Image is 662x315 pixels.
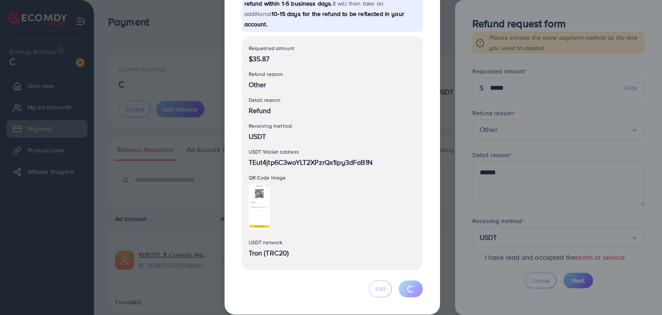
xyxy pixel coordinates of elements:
[249,54,416,64] p: $35.87
[249,95,416,105] p: Detail reason
[249,69,416,79] p: Refund reason
[625,276,656,309] iframe: Chat
[244,9,404,28] span: 10-15 days for the refund to be reflected in your account.
[249,173,416,183] p: QR Code Image
[249,147,416,157] p: USDT Wallet address
[375,284,385,293] span: Edit
[249,105,416,116] p: Refund
[249,131,416,142] p: USDT
[369,280,392,297] button: Edit
[249,237,416,248] p: USDT network
[249,79,416,90] p: Other
[249,121,416,131] p: Receiving method
[249,248,416,258] p: Tron (TRC20)
[249,183,270,230] img: Preview Image
[249,43,416,54] p: Requested amount
[249,157,416,167] p: TEut4jtp6C3woYLT2XPzrQx1ipy3dFaB1N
